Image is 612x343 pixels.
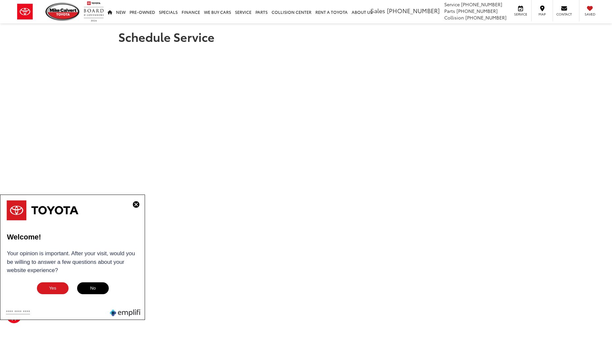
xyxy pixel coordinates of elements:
[45,3,80,21] img: Mike Calvert Toyota
[465,14,507,21] span: [PHONE_NUMBER]
[513,12,528,16] span: Service
[556,12,572,16] span: Contact
[444,8,455,14] span: Parts
[461,1,502,8] span: [PHONE_NUMBER]
[456,8,498,14] span: [PHONE_NUMBER]
[535,12,549,16] span: Map
[387,6,440,15] span: [PHONE_NUMBER]
[118,30,494,43] h1: Schedule Service
[444,14,464,21] span: Collision
[444,1,460,8] span: Service
[583,12,597,16] span: Saved
[370,6,385,15] span: Sales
